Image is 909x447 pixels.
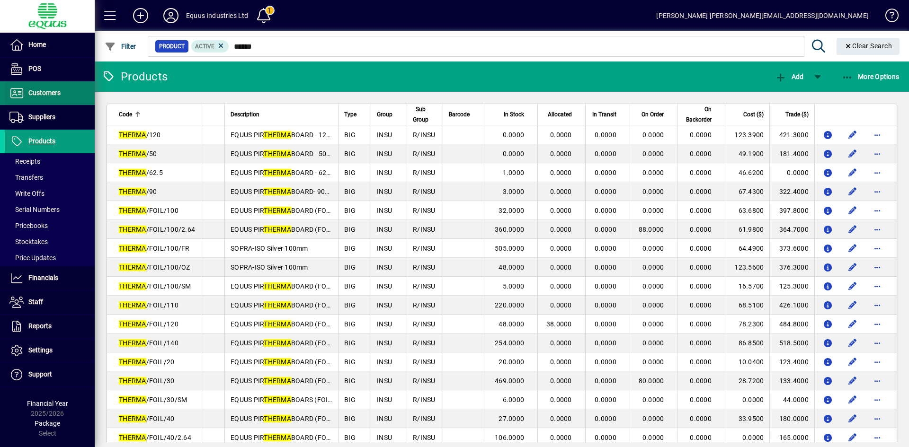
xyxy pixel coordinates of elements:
[870,184,885,199] button: More options
[690,188,712,195] span: 0.0000
[377,169,392,176] span: INSU
[344,282,356,290] span: BIG
[264,226,291,233] em: THERMA
[344,320,356,328] span: BIG
[595,150,616,158] span: 0.0000
[725,201,769,220] td: 63.6800
[102,38,139,55] button: Filter
[550,282,572,290] span: 0.0000
[119,339,146,347] em: THERMA
[870,279,885,294] button: More options
[870,241,885,256] button: More options
[28,370,52,378] span: Support
[5,266,95,290] a: Financials
[595,339,616,347] span: 0.0000
[725,371,769,390] td: 28.7200
[499,263,524,271] span: 48.0000
[725,220,769,239] td: 61.9800
[550,339,572,347] span: 0.0000
[690,358,712,366] span: 0.0000
[195,43,214,50] span: Active
[550,301,572,309] span: 0.0000
[595,169,616,176] span: 0.0000
[5,290,95,314] a: Staff
[769,220,814,239] td: 364.7000
[413,150,436,158] span: R/INSU
[105,43,136,50] span: Filter
[636,109,672,120] div: On Order
[9,254,56,262] span: Price Updates
[264,377,291,385] em: THERMA
[231,188,337,195] span: EQUUS PIR BOARD- 90mm
[344,358,356,366] span: BIG
[845,222,860,237] button: Edit
[642,169,664,176] span: 0.0000
[231,377,383,385] span: EQUUS PIR BOARD (FOIL BACKED) 30MM
[499,358,524,366] span: 20.0000
[690,226,712,233] span: 0.0000
[231,245,308,252] span: SOPRA-ISO Silver 100mm
[5,363,95,386] a: Support
[377,301,392,309] span: INSU
[725,258,769,277] td: 123.5600
[870,165,885,180] button: More options
[870,430,885,445] button: More options
[231,169,344,176] span: EQUUS PIR BOARD - 62.5mm
[119,150,157,158] span: /50
[5,315,95,338] a: Reports
[725,333,769,352] td: 86.8500
[769,333,814,352] td: 518.5000
[769,371,814,390] td: 133.4000
[592,109,616,120] span: In Transit
[550,377,572,385] span: 0.0000
[344,226,356,233] span: BIG
[5,81,95,105] a: Customers
[499,207,524,214] span: 32.0000
[344,263,356,271] span: BIG
[119,282,146,290] em: THERMA
[490,109,533,120] div: In Stock
[28,322,52,330] span: Reports
[5,234,95,250] a: Stocktakes
[377,109,392,120] span: Group
[9,222,48,229] span: Pricebooks
[690,207,712,214] span: 0.0000
[690,131,712,139] span: 0.0000
[595,320,616,328] span: 0.0000
[769,201,814,220] td: 397.8000
[125,7,156,24] button: Add
[377,226,392,233] span: INSU
[595,377,616,385] span: 0.0000
[725,296,769,315] td: 68.5100
[870,146,885,161] button: More options
[642,339,664,347] span: 0.0000
[842,73,900,80] span: More Options
[845,184,860,199] button: Edit
[264,339,291,347] em: THERMA
[264,301,291,309] em: THERMA
[413,207,436,214] span: R/INSU
[28,274,58,281] span: Financials
[550,358,572,366] span: 0.0000
[503,150,525,158] span: 0.0000
[769,258,814,277] td: 376.3000
[156,7,186,24] button: Profile
[690,245,712,252] span: 0.0000
[844,42,892,50] span: Clear Search
[344,109,365,120] div: Type
[845,165,860,180] button: Edit
[28,65,41,72] span: POS
[5,33,95,57] a: Home
[870,335,885,351] button: More options
[377,282,392,290] span: INSU
[683,104,712,125] span: On Backorder
[28,41,46,48] span: Home
[769,352,814,371] td: 123.4000
[413,320,436,328] span: R/INSU
[231,131,342,139] span: EQUUS PIR BOARD - 120mm
[550,169,572,176] span: 0.0000
[159,42,185,51] span: Product
[9,174,43,181] span: Transfers
[870,127,885,142] button: More options
[344,245,356,252] span: BIG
